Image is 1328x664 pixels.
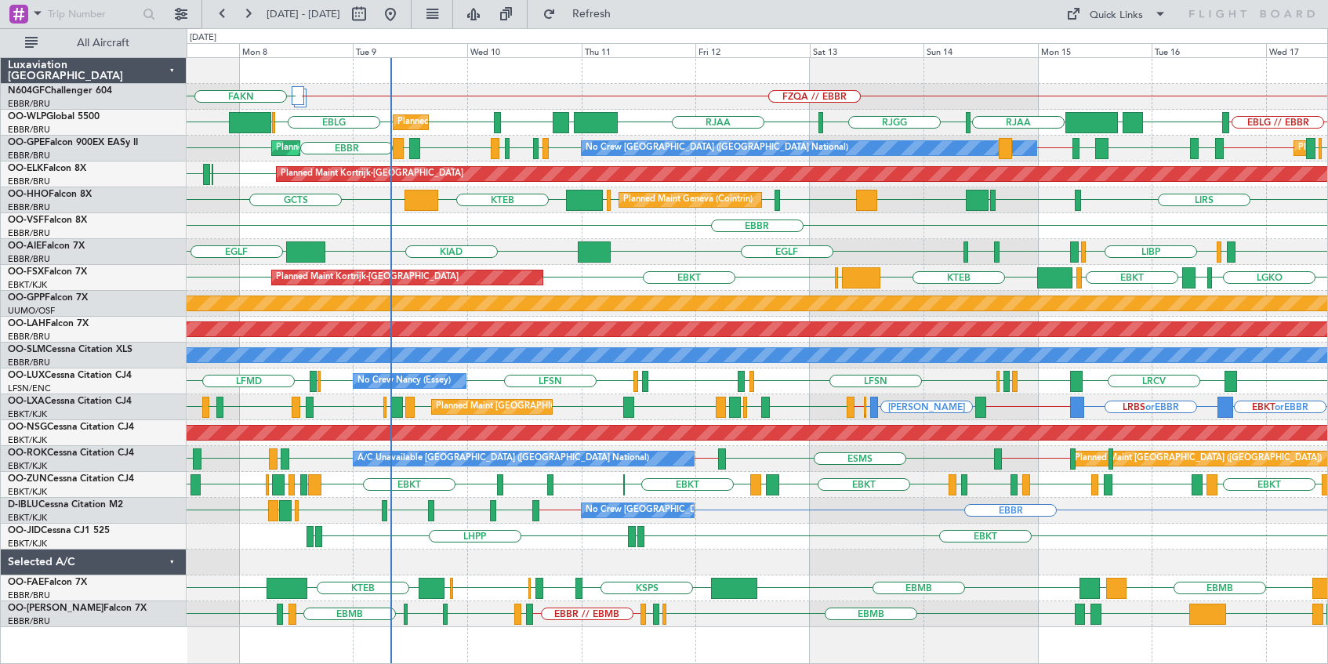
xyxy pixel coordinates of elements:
span: All Aircraft [41,38,165,49]
a: OO-GPPFalcon 7X [8,293,88,303]
span: OO-JID [8,526,41,535]
div: Tue 16 [1152,43,1266,57]
span: OO-ROK [8,448,47,458]
a: OO-HHOFalcon 8X [8,190,92,199]
a: D-IBLUCessna Citation M2 [8,500,123,510]
a: OO-LXACessna Citation CJ4 [8,397,132,406]
a: EBBR/BRU [8,124,50,136]
span: OO-ZUN [8,474,47,484]
a: OO-LUXCessna Citation CJ4 [8,371,132,380]
div: Planned Maint Geneva (Cointrin) [623,188,753,212]
span: OO-LUX [8,371,45,380]
span: OO-NSG [8,423,47,432]
a: EBBR/BRU [8,176,50,187]
a: OO-GPEFalcon 900EX EASy II [8,138,138,147]
button: Refresh [535,2,630,27]
span: OO-AIE [8,241,42,251]
a: OO-AIEFalcon 7X [8,241,85,251]
a: OO-FSXFalcon 7X [8,267,87,277]
div: Thu 11 [582,43,696,57]
span: OO-GPP [8,293,45,303]
div: Fri 12 [695,43,810,57]
span: OO-HHO [8,190,49,199]
span: OO-SLM [8,345,45,354]
a: EBKT/KJK [8,408,47,420]
a: EBKT/KJK [8,279,47,291]
a: EBBR/BRU [8,150,50,161]
div: Planned Maint [GEOGRAPHIC_DATA] ([GEOGRAPHIC_DATA] National) [436,395,720,419]
a: EBBR/BRU [8,615,50,627]
a: EBBR/BRU [8,253,50,265]
span: OO-[PERSON_NAME] [8,604,103,613]
div: A/C Unavailable [GEOGRAPHIC_DATA] ([GEOGRAPHIC_DATA] National) [357,447,649,470]
div: Sun 14 [923,43,1038,57]
a: EBKT/KJK [8,460,47,472]
div: Planned Maint Kortrijk-[GEOGRAPHIC_DATA] [276,266,459,289]
a: OO-ROKCessna Citation CJ4 [8,448,134,458]
a: OO-VSFFalcon 8X [8,216,87,225]
a: EBBR/BRU [8,227,50,239]
span: OO-ELK [8,164,43,173]
a: OO-FAEFalcon 7X [8,578,87,587]
div: No Crew [GEOGRAPHIC_DATA] ([GEOGRAPHIC_DATA] National) [586,136,848,160]
div: No Crew [GEOGRAPHIC_DATA] ([GEOGRAPHIC_DATA] National) [586,499,848,522]
span: N604GF [8,86,45,96]
a: EBKT/KJK [8,512,47,524]
div: Quick Links [1090,8,1143,24]
a: EBBR/BRU [8,357,50,368]
div: Mon 8 [239,43,354,57]
a: LFSN/ENC [8,383,51,394]
div: Planned Maint Kortrijk-[GEOGRAPHIC_DATA] [281,162,463,186]
a: EBBR/BRU [8,590,50,601]
a: N604GFChallenger 604 [8,86,112,96]
span: D-IBLU [8,500,38,510]
button: Quick Links [1058,2,1174,27]
a: OO-[PERSON_NAME]Falcon 7X [8,604,147,613]
span: OO-VSF [8,216,44,225]
span: OO-FAE [8,578,44,587]
a: OO-LAHFalcon 7X [8,319,89,328]
span: Refresh [559,9,625,20]
a: OO-ZUNCessna Citation CJ4 [8,474,134,484]
a: EBBR/BRU [8,98,50,110]
span: OO-GPE [8,138,45,147]
input: Trip Number [48,2,138,26]
a: EBKT/KJK [8,434,47,446]
a: EBBR/BRU [8,331,50,343]
div: Planned Maint [GEOGRAPHIC_DATA] ([GEOGRAPHIC_DATA]) [1075,447,1322,470]
span: OO-LXA [8,397,45,406]
a: EBKT/KJK [8,486,47,498]
a: OO-JIDCessna CJ1 525 [8,526,110,535]
a: OO-ELKFalcon 8X [8,164,86,173]
div: Planned Maint [GEOGRAPHIC_DATA] ([GEOGRAPHIC_DATA] National) [276,136,560,160]
div: Mon 15 [1038,43,1152,57]
a: UUMO/OSF [8,305,55,317]
div: No Crew Nancy (Essey) [357,369,451,393]
a: OO-SLMCessna Citation XLS [8,345,132,354]
div: Tue 9 [353,43,467,57]
div: Wed 10 [467,43,582,57]
span: OO-LAH [8,319,45,328]
span: OO-FSX [8,267,44,277]
div: Planned Maint Liege [397,111,479,134]
a: OO-NSGCessna Citation CJ4 [8,423,134,432]
div: Sat 13 [810,43,924,57]
a: EBBR/BRU [8,201,50,213]
a: EBKT/KJK [8,538,47,550]
span: [DATE] - [DATE] [267,7,340,21]
button: All Aircraft [17,31,170,56]
div: [DATE] [190,31,216,45]
span: OO-WLP [8,112,46,122]
a: OO-WLPGlobal 5500 [8,112,100,122]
